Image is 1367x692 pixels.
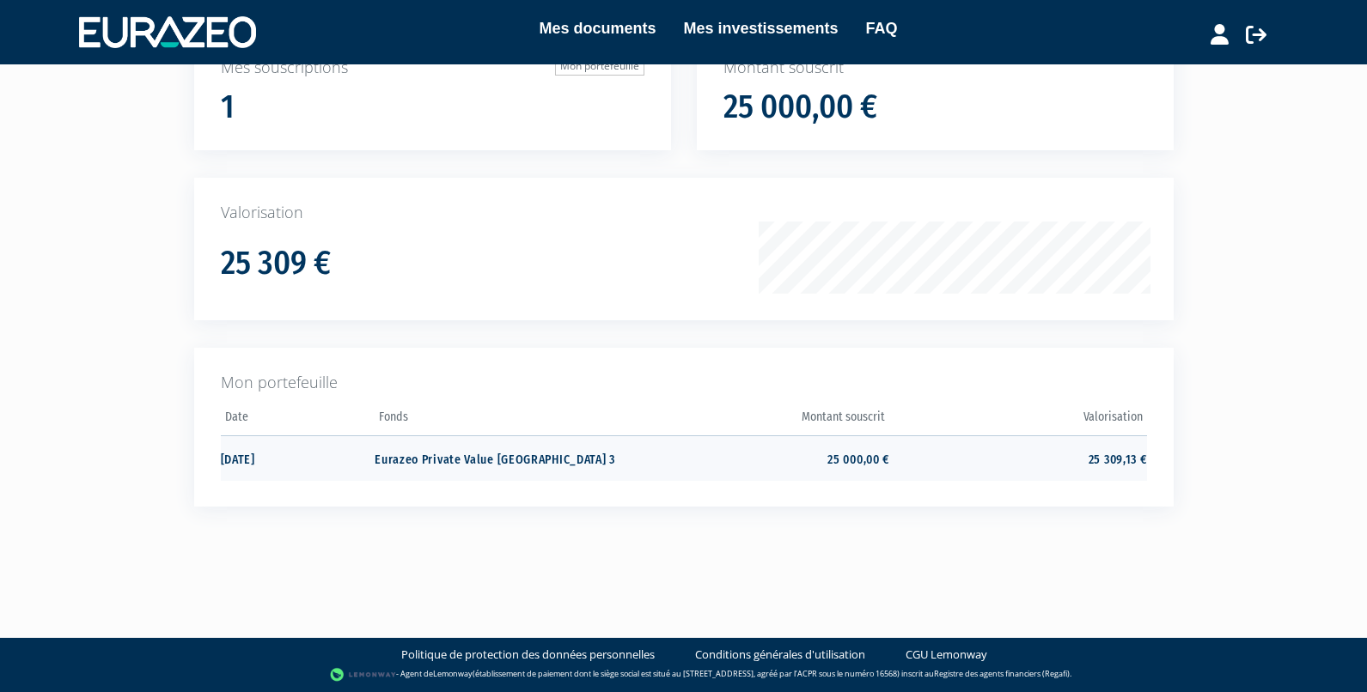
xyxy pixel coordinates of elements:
[221,372,1147,394] p: Mon portefeuille
[330,666,396,683] img: logo-lemonway.png
[632,404,889,436] th: Montant souscrit
[539,16,656,40] a: Mes documents
[221,57,644,79] p: Mes souscriptions
[375,435,632,481] td: Eurazeo Private Value [GEOGRAPHIC_DATA] 3
[683,16,838,40] a: Mes investissements
[221,404,375,436] th: Date
[723,57,1147,79] p: Montant souscrit
[433,668,473,679] a: Lemonway
[866,16,898,40] a: FAQ
[221,89,235,125] h1: 1
[401,646,655,663] a: Politique de protection des données personnelles
[695,646,865,663] a: Conditions générales d'utilisation
[723,89,877,125] h1: 25 000,00 €
[934,668,1070,679] a: Registre des agents financiers (Regafi)
[555,57,644,76] a: Mon portefeuille
[221,246,331,282] h1: 25 309 €
[375,404,632,436] th: Fonds
[17,666,1350,683] div: - Agent de (établissement de paiement dont le siège social est situé au [STREET_ADDRESS], agréé p...
[221,435,375,481] td: [DATE]
[632,435,889,481] td: 25 000,00 €
[889,435,1146,481] td: 25 309,13 €
[79,16,256,47] img: 1732889491-logotype_eurazeo_blanc_rvb.png
[906,646,987,663] a: CGU Lemonway
[889,404,1146,436] th: Valorisation
[221,202,1147,224] p: Valorisation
